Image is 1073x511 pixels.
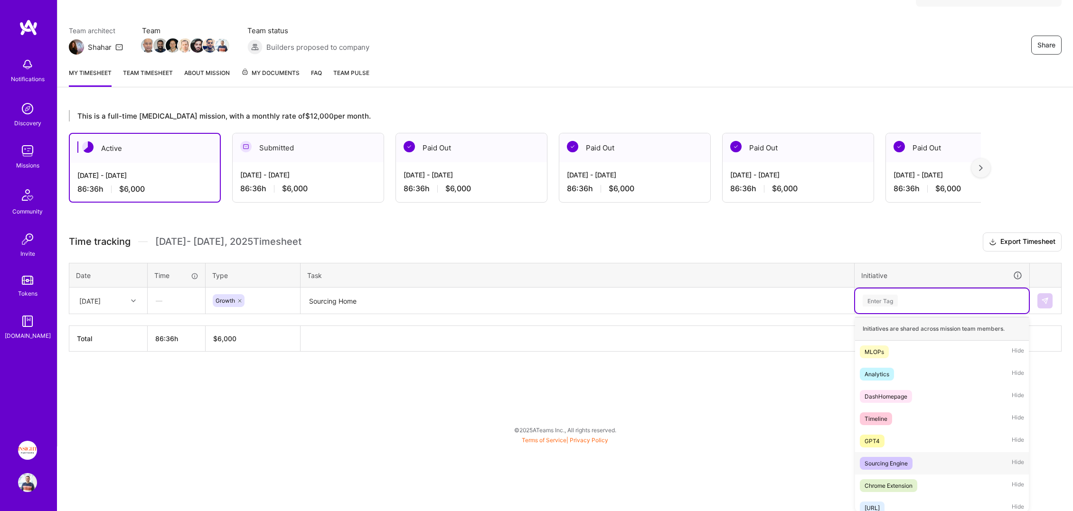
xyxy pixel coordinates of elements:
[1031,36,1062,55] button: Share
[865,458,908,468] div: Sourcing Engine
[115,43,123,51] i: icon Mail
[14,118,41,128] div: Discovery
[522,437,566,444] a: Terms of Service
[178,38,192,53] img: Team Member Avatar
[989,237,997,247] i: icon Download
[282,184,308,194] span: $6,000
[863,293,898,308] div: Enter Tag
[77,184,212,194] div: 86:36 h
[886,133,1037,162] div: Paid Out
[20,249,35,259] div: Invite
[69,326,148,352] th: Total
[865,391,907,401] div: DashHomepage
[247,39,263,55] img: Builders proposed to company
[730,170,866,180] div: [DATE] - [DATE]
[301,263,855,288] th: Task
[247,26,369,36] span: Team status
[935,184,961,194] span: $6,000
[166,38,180,53] img: Team Member Avatar
[865,369,889,379] div: Analytics
[559,133,710,162] div: Paid Out
[723,133,874,162] div: Paid Out
[88,42,112,52] div: Shahar
[567,141,578,152] img: Paid Out
[404,141,415,152] img: Paid Out
[333,69,369,76] span: Team Pulse
[855,317,1029,341] div: Initiatives are shared across mission team members.
[1012,412,1024,425] span: Hide
[11,74,45,84] div: Notifications
[894,184,1029,194] div: 86:36 h
[730,141,742,152] img: Paid Out
[979,165,983,171] img: right
[216,37,228,54] a: Team Member Avatar
[77,170,212,180] div: [DATE] - [DATE]
[70,134,220,163] div: Active
[119,184,145,194] span: $6,000
[18,288,38,298] div: Tokens
[18,55,37,74] img: bell
[301,288,853,314] textarea: Sourcing Home
[69,110,981,121] div: This is a full-time [MEDICAL_DATA] mission, with a monthly rate of $12,000 per month.
[191,37,204,54] a: Team Member Avatar
[190,38,205,53] img: Team Member Avatar
[1012,479,1024,492] span: Hide
[18,441,37,460] img: Insight Partners: Data & AI - Sourcing
[22,276,33,285] img: tokens
[5,331,51,341] div: [DOMAIN_NAME]
[16,160,39,170] div: Missions
[19,19,38,36] img: logo
[1041,297,1049,305] img: Submit
[69,236,131,248] span: Time tracking
[18,230,37,249] img: Invite
[203,38,217,53] img: Team Member Avatar
[1012,368,1024,381] span: Hide
[12,206,43,216] div: Community
[123,68,173,87] a: Team timesheet
[206,263,301,288] th: Type
[142,37,154,54] a: Team Member Avatar
[69,26,123,36] span: Team architect
[153,38,168,53] img: Team Member Avatar
[567,170,703,180] div: [DATE] - [DATE]
[865,347,884,357] div: MLOPs
[266,42,369,52] span: Builders proposed to company
[404,170,539,180] div: [DATE] - [DATE]
[16,441,39,460] a: Insight Partners: Data & AI - Sourcing
[445,184,471,194] span: $6,000
[216,297,235,304] span: Growth
[240,141,252,152] img: Submitted
[396,133,547,162] div: Paid Out
[167,37,179,54] a: Team Member Avatar
[148,288,205,313] div: —
[404,184,539,194] div: 86:36 h
[240,184,376,194] div: 86:36 h
[730,184,866,194] div: 86:36 h
[141,38,155,53] img: Team Member Avatar
[865,414,887,424] div: Timeline
[1037,40,1055,50] span: Share
[861,270,1023,281] div: Initiative
[241,68,300,78] span: My Documents
[1012,457,1024,470] span: Hide
[16,473,39,492] a: User Avatar
[18,312,37,331] img: guide book
[154,270,198,280] div: Time
[18,141,37,160] img: teamwork
[69,263,148,288] th: Date
[82,141,94,153] img: Active
[311,68,322,87] a: FAQ
[69,68,112,87] a: My timesheet
[18,99,37,118] img: discovery
[57,418,1073,442] div: © 2025 ATeams Inc., All rights reserved.
[1012,435,1024,447] span: Hide
[69,39,84,55] img: Team Architect
[131,298,136,303] i: icon Chevron
[1012,390,1024,403] span: Hide
[204,37,216,54] a: Team Member Avatar
[233,133,384,162] div: Submitted
[894,170,1029,180] div: [DATE] - [DATE]
[983,232,1062,251] button: Export Timesheet
[215,38,229,53] img: Team Member Avatar
[567,184,703,194] div: 86:36 h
